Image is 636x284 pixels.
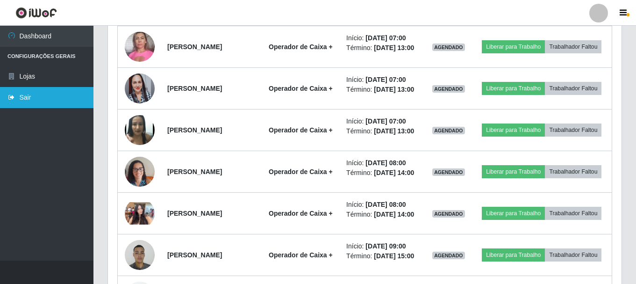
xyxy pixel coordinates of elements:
[346,241,420,251] li: Início:
[432,85,465,93] span: AGENDADO
[346,210,420,219] li: Término:
[346,85,420,95] li: Término:
[432,127,465,134] span: AGENDADO
[482,165,545,178] button: Liberar para Trabalho
[346,251,420,261] li: Término:
[346,33,420,43] li: Início:
[365,76,406,83] time: [DATE] 07:00
[125,152,155,191] img: 1740408489847.jpeg
[346,43,420,53] li: Término:
[365,34,406,42] time: [DATE] 07:00
[482,207,545,220] button: Liberar para Trabalho
[125,27,155,66] img: 1689780238947.jpeg
[125,202,155,225] img: 1749923889946.jpeg
[374,211,414,218] time: [DATE] 14:00
[374,127,414,135] time: [DATE] 13:00
[365,159,406,167] time: [DATE] 08:00
[269,85,333,92] strong: Operador de Caixa +
[167,85,222,92] strong: [PERSON_NAME]
[167,126,222,134] strong: [PERSON_NAME]
[167,251,222,259] strong: [PERSON_NAME]
[269,168,333,175] strong: Operador de Caixa +
[269,126,333,134] strong: Operador de Caixa +
[432,252,465,259] span: AGENDADO
[365,201,406,208] time: [DATE] 08:00
[269,251,333,259] strong: Operador de Caixa +
[374,252,414,260] time: [DATE] 15:00
[167,43,222,51] strong: [PERSON_NAME]
[545,248,601,262] button: Trabalhador Faltou
[346,126,420,136] li: Término:
[346,158,420,168] li: Início:
[125,62,155,115] img: 1689874098010.jpeg
[545,82,601,95] button: Trabalhador Faltou
[346,200,420,210] li: Início:
[545,165,601,178] button: Trabalhador Faltou
[482,40,545,53] button: Liberar para Trabalho
[346,75,420,85] li: Início:
[545,207,601,220] button: Trabalhador Faltou
[432,210,465,218] span: AGENDADO
[167,168,222,175] strong: [PERSON_NAME]
[545,40,601,53] button: Trabalhador Faltou
[365,117,406,125] time: [DATE] 07:00
[346,168,420,178] li: Término:
[374,169,414,176] time: [DATE] 14:00
[125,235,155,275] img: 1726522816232.jpeg
[545,124,601,137] button: Trabalhador Faltou
[269,43,333,51] strong: Operador de Caixa +
[15,7,57,19] img: CoreUI Logo
[432,168,465,176] span: AGENDADO
[346,117,420,126] li: Início:
[125,112,155,148] img: 1732819988000.jpeg
[365,242,406,250] time: [DATE] 09:00
[482,248,545,262] button: Liberar para Trabalho
[482,124,545,137] button: Liberar para Trabalho
[269,210,333,217] strong: Operador de Caixa +
[432,44,465,51] span: AGENDADO
[167,210,222,217] strong: [PERSON_NAME]
[374,44,414,51] time: [DATE] 13:00
[482,82,545,95] button: Liberar para Trabalho
[374,86,414,93] time: [DATE] 13:00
